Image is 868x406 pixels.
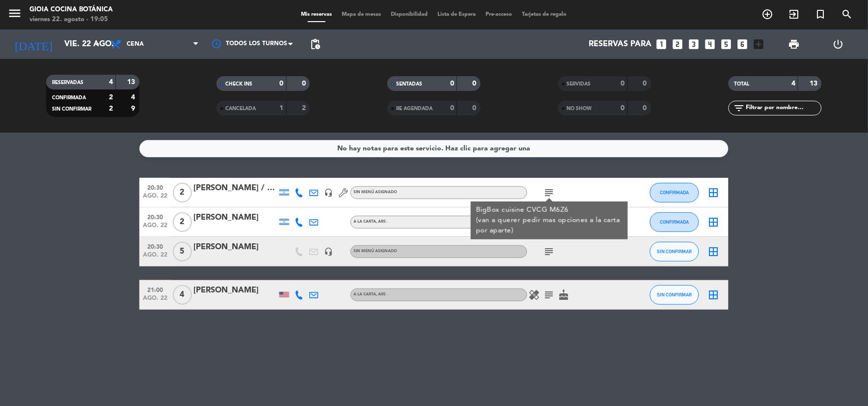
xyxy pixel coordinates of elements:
span: A la Carta [353,220,388,224]
strong: 4 [791,80,795,87]
button: SIN CONFIRMAR [650,285,699,305]
span: TOTAL [734,82,750,87]
i: healing [529,289,541,301]
strong: 13 [810,80,820,87]
div: No hay notas para este servicio. Haz clic para agregar una [338,143,531,154]
span: SERVIDAS [567,82,591,87]
span: print [788,38,800,50]
span: 2 [173,212,192,232]
i: looks_one [655,38,668,51]
span: 4 [173,285,192,305]
strong: 13 [127,79,137,86]
strong: 4 [109,79,113,86]
span: Mis reservas [297,12,337,17]
i: turned_in_not [815,8,827,20]
i: power_settings_new [833,38,844,50]
i: looks_6 [736,38,749,51]
i: headset_mic [324,247,333,256]
strong: 0 [450,105,454,112]
div: [PERSON_NAME] [193,284,277,297]
span: A la Carta [353,292,388,296]
strong: 0 [643,80,649,87]
span: CHECK INS [225,82,252,87]
i: search [841,8,853,20]
span: 2 [173,183,192,203]
strong: 0 [643,105,649,112]
div: LOG OUT [816,29,861,59]
div: [PERSON_NAME] [193,241,277,254]
strong: 9 [131,105,137,112]
strong: 0 [450,80,454,87]
i: border_all [708,216,720,228]
i: subject [543,289,555,301]
strong: 0 [472,80,478,87]
div: viernes 22. agosto - 19:05 [29,15,113,25]
i: border_all [708,187,720,199]
strong: 2 [109,105,113,112]
span: 20:30 [143,240,167,252]
div: Gioia Cocina Botánica [29,5,113,15]
span: NO SHOW [567,106,592,111]
span: CONFIRMADA [52,95,86,100]
span: 20:30 [143,181,167,193]
input: Filtrar por nombre... [745,103,821,114]
strong: 0 [621,105,625,112]
i: add_box [752,38,765,51]
span: SIN CONFIRMAR [52,107,91,112]
span: Lista de Espera [433,12,481,17]
i: border_all [708,289,720,301]
span: Sin menú asignado [353,249,397,253]
i: [DATE] [7,33,59,55]
span: ago. 22 [143,295,167,306]
i: subject [543,246,555,258]
span: Disponibilidad [386,12,433,17]
span: Tarjetas de regalo [517,12,572,17]
button: CONFIRMADA [650,212,699,232]
span: , ARS - [376,220,388,224]
span: Mapa de mesas [337,12,386,17]
button: SIN CONFIRMAR [650,242,699,261]
i: border_all [708,246,720,258]
i: add_circle_outline [762,8,774,20]
span: ago. 22 [143,193,167,204]
span: ago. 22 [143,252,167,263]
strong: 0 [621,80,625,87]
button: CONFIRMADA [650,183,699,203]
i: menu [7,6,22,21]
i: looks_two [671,38,684,51]
strong: 0 [472,105,478,112]
span: RE AGENDADA [396,106,433,111]
i: exit_to_app [788,8,800,20]
strong: 2 [109,94,113,101]
strong: 2 [302,105,308,112]
strong: 1 [280,105,284,112]
span: SIN CONFIRMAR [657,292,692,297]
span: SENTADAS [396,82,422,87]
span: pending_actions [309,38,321,50]
strong: 0 [302,80,308,87]
span: Pre-acceso [481,12,517,17]
span: CONFIRMADA [660,190,689,195]
span: RESERVADAS [52,80,83,85]
span: Reservas para [589,40,651,49]
strong: 4 [131,94,137,101]
i: looks_3 [687,38,700,51]
span: SIN CONFIRMAR [657,249,692,254]
span: Sin menú asignado [353,190,397,194]
span: 20:30 [143,211,167,222]
i: filter_list [733,102,745,114]
span: CONFIRMADA [660,219,689,225]
span: 21:00 [143,284,167,295]
span: 5 [173,242,192,261]
i: headset_mic [324,188,333,197]
button: menu [7,6,22,24]
i: arrow_drop_down [91,38,103,50]
i: subject [543,187,555,199]
span: Cena [127,41,144,48]
div: [PERSON_NAME] / [PERSON_NAME] [193,182,277,195]
strong: 0 [280,80,284,87]
div: [PERSON_NAME] [193,211,277,224]
i: looks_5 [720,38,732,51]
span: ago. 22 [143,222,167,233]
span: CANCELADA [225,106,256,111]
